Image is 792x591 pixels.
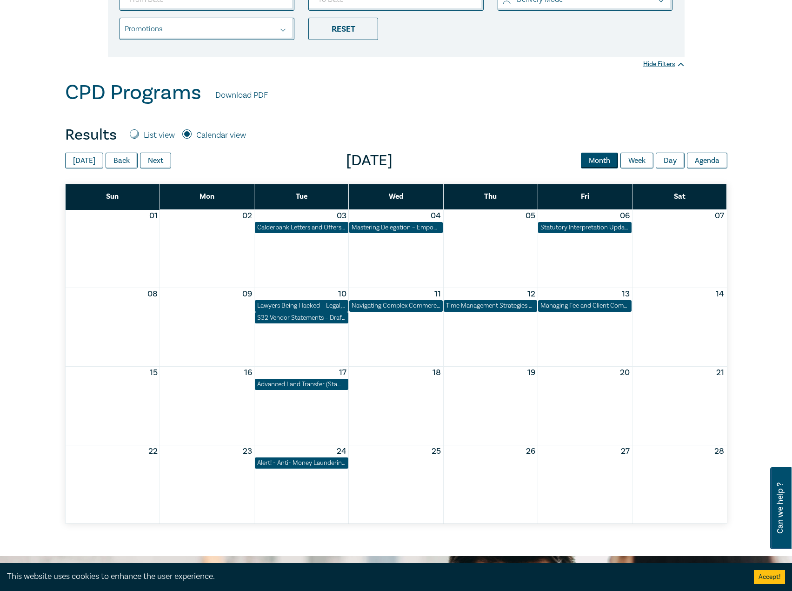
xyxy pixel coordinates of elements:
div: Managing Fee and Client Complaints – Practical Strategies for Practice [540,301,629,310]
h1: CPD Programs [65,81,201,105]
button: 09 [242,288,252,300]
span: Thu [484,192,497,201]
button: Accept cookies [754,570,785,584]
button: 26 [526,445,535,457]
div: Hide Filters [643,60,685,69]
button: Back [106,153,138,168]
button: 28 [714,445,724,457]
button: 07 [715,210,724,222]
button: 23 [243,445,252,457]
div: Lawyers Being Hacked – Legal, Ethical and Practical Defences [257,301,346,310]
div: Mastering Delegation – Empowering Lawyers for Success [352,223,440,232]
button: Week [620,153,653,168]
button: 18 [433,367,441,379]
button: [DATE] [65,153,103,168]
div: Time Management Strategies – Maximising your Workday [446,301,535,310]
h4: Results [65,126,117,144]
div: Calderbank Letters and Offers of Compromise – Costs, Strategy & Pressure [257,223,346,232]
button: 04 [431,210,441,222]
button: Next [140,153,171,168]
span: Wed [389,192,403,201]
a: Download PDF [215,89,268,101]
button: 13 [622,288,630,300]
button: 10 [338,288,346,300]
button: 14 [716,288,724,300]
button: 11 [434,288,441,300]
span: [DATE] [171,151,568,170]
div: Alert! - Anti- Money Laundering Update for Lawyers 2026 – A New Regime [257,458,346,468]
button: 02 [242,210,252,222]
span: Sat [674,192,686,201]
label: List view [144,129,175,141]
button: 01 [149,210,158,222]
button: 12 [527,288,535,300]
button: 24 [337,445,346,457]
span: Fri [581,192,589,201]
button: 16 [244,367,252,379]
div: Month View [65,184,727,524]
div: S32 Vendor Statements – Drafting for Risk, Clarity & Compliance [257,313,346,322]
div: This website uses cookies to enhance the user experience. [7,571,740,583]
label: Calendar view [196,129,246,141]
button: 20 [620,367,630,379]
button: Agenda [687,153,727,168]
div: Advanced Land Transfer (Stamp) Duty in Victoria – Everything You Need to Know [257,380,346,389]
div: Statutory Interpretation Update - Modern Approaches, Judicial Trends & Key Cases [540,223,629,232]
button: 03 [337,210,346,222]
button: 25 [432,445,441,457]
button: 22 [148,445,158,457]
button: 21 [716,367,724,379]
button: 15 [150,367,158,379]
span: Tue [296,192,307,201]
input: select [125,24,126,34]
button: 19 [527,367,535,379]
span: Can we help ? [776,473,785,544]
div: Navigating Complex Commercial Contracts – Pitfalls, Clauses, and Practical Tips [352,301,440,310]
div: Reset [308,18,378,40]
button: 05 [526,210,535,222]
button: Month [581,153,618,168]
button: 27 [621,445,630,457]
span: Mon [200,192,214,201]
button: 06 [620,210,630,222]
button: 08 [147,288,158,300]
button: 17 [339,367,346,379]
span: Sun [106,192,119,201]
button: Day [656,153,685,168]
